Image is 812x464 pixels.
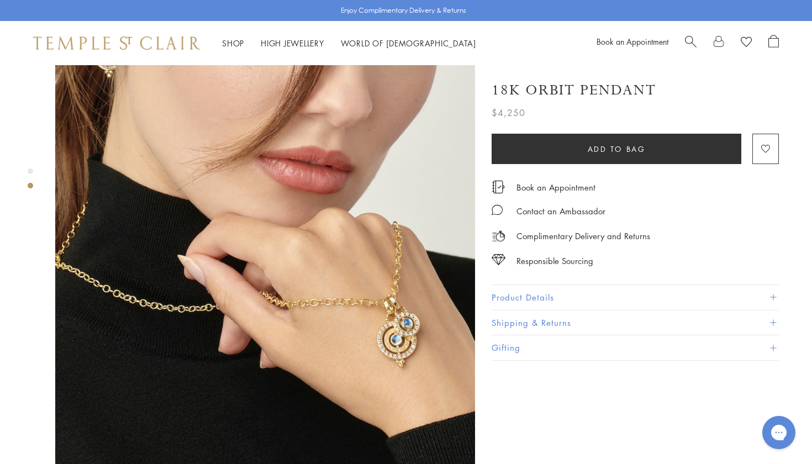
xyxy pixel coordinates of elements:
img: Temple St. Clair [33,36,200,50]
a: ShopShop [222,38,244,49]
div: Product gallery navigation [28,166,33,197]
div: Responsible Sourcing [516,254,593,268]
span: Add to bag [588,143,646,155]
a: View Wishlist [741,35,752,51]
button: Add to bag [492,134,741,164]
a: Open Shopping Bag [768,35,779,51]
button: Product Details [492,285,779,310]
p: Complimentary Delivery and Returns [516,229,650,243]
span: $4,250 [492,106,525,120]
button: Shipping & Returns [492,310,779,335]
a: World of [DEMOGRAPHIC_DATA]World of [DEMOGRAPHIC_DATA] [341,38,476,49]
iframe: Gorgias live chat messenger [757,412,801,453]
p: Enjoy Complimentary Delivery & Returns [341,5,466,16]
img: icon_sourcing.svg [492,254,505,265]
h1: 18K Orbit Pendant [492,81,656,100]
button: Gifting [492,335,779,360]
img: icon_delivery.svg [492,229,505,243]
a: Book an Appointment [516,181,595,193]
img: icon_appointment.svg [492,181,505,193]
a: Search [685,35,697,51]
a: Book an Appointment [597,36,668,47]
img: MessageIcon-01_2.svg [492,204,503,215]
a: High JewelleryHigh Jewellery [261,38,324,49]
nav: Main navigation [222,36,476,50]
div: Contact an Ambassador [516,204,605,218]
